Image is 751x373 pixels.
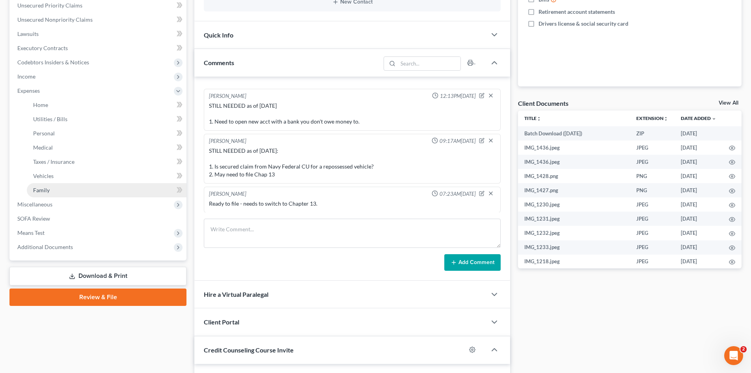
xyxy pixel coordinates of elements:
span: Medical [33,144,53,151]
td: IMG_1231.jpeg [518,212,630,226]
span: 09:17AM[DATE] [440,137,476,145]
a: Date Added expand_more [681,115,716,121]
a: View All [719,100,738,106]
td: PNG [630,169,675,183]
span: Means Test [17,229,45,236]
i: unfold_more [663,116,668,121]
a: Family [27,183,186,197]
div: Client Documents [518,99,568,107]
span: Codebtors Insiders & Notices [17,59,89,66]
td: JPEG [630,226,675,240]
a: Executory Contracts [11,41,186,55]
span: Miscellaneous [17,201,52,208]
span: Lawsuits [17,30,39,37]
span: Quick Info [204,31,233,39]
td: JPEG [630,240,675,255]
td: [DATE] [675,126,723,141]
i: expand_more [712,116,716,121]
a: Home [27,98,186,112]
span: Comments [204,59,234,66]
td: [DATE] [675,169,723,183]
span: Executory Contracts [17,45,68,51]
td: JPEG [630,255,675,269]
a: SOFA Review [11,212,186,226]
td: [DATE] [675,255,723,269]
td: IMG_1436.jpeg [518,141,630,155]
input: Search... [398,57,461,70]
iframe: Intercom live chat [724,346,743,365]
td: [DATE] [675,226,723,240]
td: [DATE] [675,240,723,255]
div: [PERSON_NAME] [209,92,246,100]
td: Batch Download ([DATE]) [518,126,630,141]
td: IMG_1218.jpeg [518,255,630,269]
span: Income [17,73,35,80]
span: Utilities / Bills [33,116,67,122]
a: Review & File [9,289,186,306]
span: 12:13PM[DATE] [440,92,476,100]
span: SOFA Review [17,215,50,222]
a: Lawsuits [11,27,186,41]
td: IMG_1428.png [518,169,630,183]
span: Unsecured Nonpriority Claims [17,16,93,23]
button: Add Comment [444,254,501,271]
a: Utilities / Bills [27,112,186,126]
div: Ready to file - needs to switch to Chapter 13. [209,200,496,208]
a: Download & Print [9,267,186,285]
span: Taxes / Insurance [33,158,75,165]
a: Medical [27,141,186,155]
td: [DATE] [675,141,723,155]
span: 07:23AM[DATE] [440,190,476,198]
span: Home [33,101,48,108]
td: JPEG [630,141,675,155]
span: Retirement account statements [539,8,615,16]
a: Extensionunfold_more [636,115,668,121]
td: ZIP [630,126,675,141]
a: Vehicles [27,169,186,183]
span: Additional Documents [17,244,73,250]
div: STILL NEEDED as of [DATE] 1. Need to open new acct with a bank you don't owe money to. [209,102,496,126]
span: Hire a Virtual Paralegal [204,291,268,298]
div: [PERSON_NAME] [209,137,246,145]
td: JPEG [630,212,675,226]
td: [DATE] [675,183,723,197]
td: IMG_1233.jpeg [518,240,630,255]
span: Credit Counseling Course Invite [204,346,294,354]
span: Drivers license & social security card [539,20,628,28]
a: Titleunfold_more [524,115,541,121]
td: PNG [630,183,675,197]
span: Family [33,187,50,193]
a: Unsecured Nonpriority Claims [11,13,186,27]
span: Expenses [17,87,40,94]
span: Personal [33,130,55,137]
span: Client Portal [204,318,239,326]
td: JPEG [630,155,675,169]
td: [DATE] [675,212,723,226]
td: IMG_1232.jpeg [518,226,630,240]
td: JPEG [630,197,675,212]
td: IMG_1230.jpeg [518,197,630,212]
span: 2 [740,346,747,352]
td: [DATE] [675,197,723,212]
div: [PERSON_NAME] [209,190,246,198]
td: IMG_1427.png [518,183,630,197]
span: Vehicles [33,172,54,179]
a: Taxes / Insurance [27,155,186,169]
i: unfold_more [537,116,541,121]
div: STILL NEEDED as of [DATE]: 1. Is secured claim from Navy Federal CU for a repossessed vehicle? 2.... [209,147,496,178]
td: [DATE] [675,155,723,169]
td: IMG_1436.jpeg [518,155,630,169]
span: Unsecured Priority Claims [17,2,82,9]
a: Personal [27,126,186,141]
